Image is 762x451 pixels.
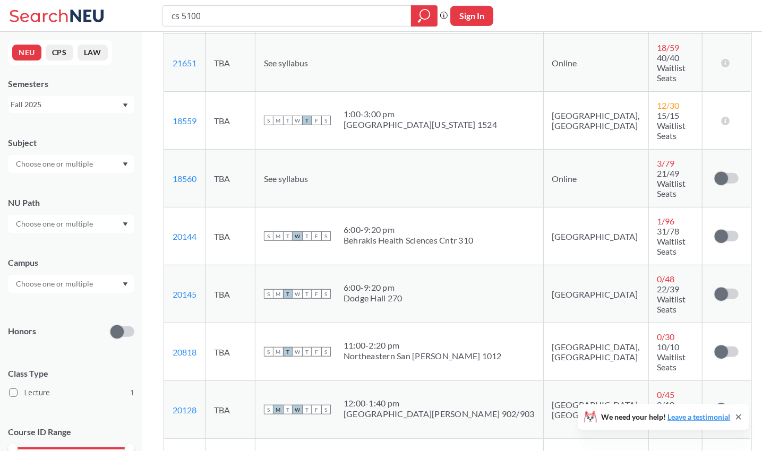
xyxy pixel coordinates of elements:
td: Online [543,150,648,207]
svg: Dropdown arrow [123,282,128,287]
td: [GEOGRAPHIC_DATA] [543,207,648,265]
input: Choose one or multiple [11,277,100,290]
td: [GEOGRAPHIC_DATA], [GEOGRAPHIC_DATA] [543,381,648,439]
span: S [264,116,273,125]
button: NEU [12,45,41,60]
span: M [273,405,283,414]
span: See syllabus [264,58,308,68]
button: LAW [78,45,108,60]
span: 40/40 Waitlist Seats [657,53,686,83]
td: [GEOGRAPHIC_DATA], [GEOGRAPHIC_DATA] [543,92,648,150]
div: Semesters [8,78,134,90]
span: 0 / 48 [657,274,675,284]
span: 10/10 Waitlist Seats [657,342,686,372]
span: S [264,347,273,357]
a: 20818 [173,347,196,357]
a: 20128 [173,405,196,415]
div: 6:00 - 9:20 pm [344,282,403,293]
span: W [293,347,302,357]
span: See syllabus [264,174,308,184]
span: Class Type [8,368,134,379]
p: Honors [8,325,36,337]
span: 2/10 Waitlist Seats [657,400,686,430]
td: TBA [206,323,255,381]
label: Lecture [9,386,134,400]
input: Choose one or multiple [11,158,100,170]
span: T [302,231,312,241]
span: F [312,405,321,414]
div: Subject [8,137,134,149]
svg: Dropdown arrow [123,162,128,167]
span: T [283,231,293,241]
a: 20145 [173,289,196,299]
div: Dodge Hall 270 [344,293,403,303]
span: F [312,347,321,357]
div: 1:00 - 3:00 pm [344,109,497,119]
div: NU Path [8,197,134,209]
span: S [264,289,273,299]
span: W [293,116,302,125]
span: T [283,347,293,357]
div: 6:00 - 9:20 pm [344,224,473,235]
span: 21/49 Waitlist Seats [657,168,686,198]
svg: Dropdown arrow [123,103,128,108]
span: S [321,289,331,299]
span: S [321,405,331,414]
span: W [293,231,302,241]
span: T [302,289,312,299]
span: W [293,405,302,414]
span: 0 / 45 [657,389,675,400]
span: 3 / 79 [657,158,675,168]
span: 18 / 59 [657,42,680,53]
span: T [302,405,312,414]
td: [GEOGRAPHIC_DATA] [543,265,648,323]
div: 11:00 - 2:20 pm [344,340,502,351]
input: Class, professor, course number, "phrase" [170,7,404,25]
span: F [312,116,321,125]
div: Fall 2025 [11,99,122,110]
a: 21651 [173,58,196,68]
td: TBA [206,207,255,265]
span: S [321,116,331,125]
span: S [321,231,331,241]
a: 18560 [173,174,196,184]
span: M [273,289,283,299]
span: We need your help! [601,413,730,421]
div: [GEOGRAPHIC_DATA][PERSON_NAME] 902/903 [344,409,535,419]
span: S [321,347,331,357]
span: T [302,347,312,357]
span: F [312,289,321,299]
td: [GEOGRAPHIC_DATA], [GEOGRAPHIC_DATA] [543,323,648,381]
span: M [273,231,283,241]
div: Northeastern San [PERSON_NAME] 1012 [344,351,502,361]
td: TBA [206,34,255,92]
div: 12:00 - 1:40 pm [344,398,535,409]
td: TBA [206,92,255,150]
span: S [264,231,273,241]
div: Fall 2025Dropdown arrow [8,96,134,113]
div: Behrakis Health Sciences Cntr 310 [344,235,473,246]
div: Dropdown arrow [8,155,134,173]
a: 18559 [173,116,196,126]
svg: Dropdown arrow [123,222,128,227]
div: Dropdown arrow [8,275,134,293]
span: T [283,405,293,414]
div: magnifying glass [411,5,438,27]
span: 22/39 Waitlist Seats [657,284,686,314]
button: Sign In [450,6,493,26]
span: M [273,347,283,357]
span: 1 / 96 [657,216,675,226]
td: Online [543,34,648,92]
span: W [293,289,302,299]
span: T [283,116,293,125]
span: 31/78 Waitlist Seats [657,226,686,256]
div: [GEOGRAPHIC_DATA][US_STATE] 1524 [344,119,497,130]
td: TBA [206,265,255,323]
span: 12 / 30 [657,100,680,110]
span: 0 / 30 [657,332,675,342]
div: Campus [8,257,134,268]
td: TBA [206,150,255,207]
span: T [283,289,293,299]
p: Course ID Range [8,426,134,438]
a: Leave a testimonial [667,412,730,421]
